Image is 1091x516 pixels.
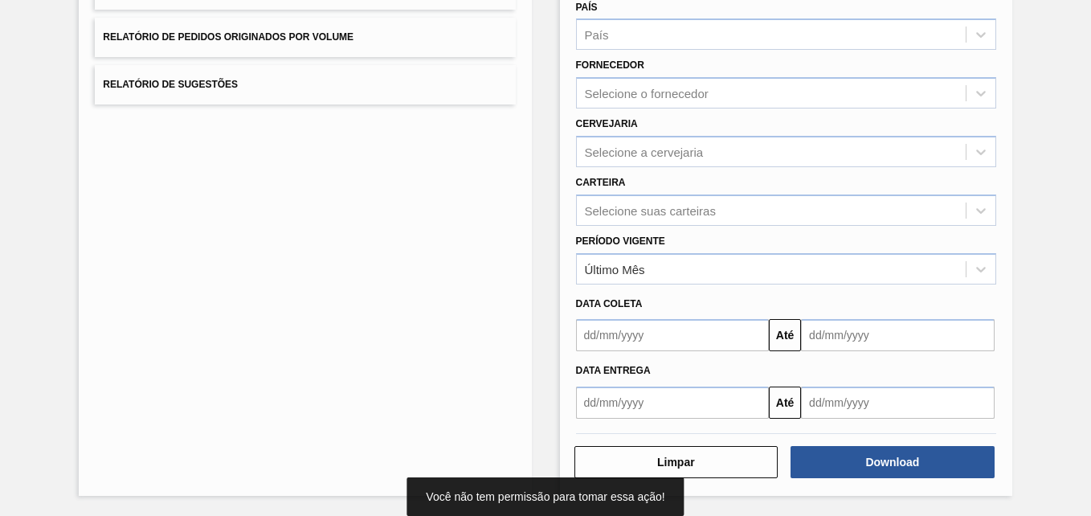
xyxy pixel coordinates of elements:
span: Relatório de Pedidos Originados por Volume [103,31,353,43]
label: Período Vigente [576,235,665,247]
input: dd/mm/yyyy [801,319,995,351]
div: Selecione suas carteiras [585,203,716,217]
button: Até [769,387,801,419]
label: Fornecedor [576,59,644,71]
input: dd/mm/yyyy [576,319,770,351]
button: Relatório de Pedidos Originados por Volume [95,18,515,57]
button: Limpar [574,446,778,478]
span: Data entrega [576,365,651,376]
label: Carteira [576,177,626,188]
div: Último Mês [585,262,645,276]
span: Relatório de Sugestões [103,79,238,90]
div: Selecione a cervejaria [585,145,704,158]
input: dd/mm/yyyy [576,387,770,419]
div: País [585,28,609,42]
label: País [576,2,598,13]
button: Até [769,319,801,351]
span: Data coleta [576,298,643,309]
button: Relatório de Sugestões [95,65,515,104]
div: Selecione o fornecedor [585,87,709,100]
span: Você não tem permissão para tomar essa ação! [426,490,664,503]
input: dd/mm/yyyy [801,387,995,419]
label: Cervejaria [576,118,638,129]
button: Download [791,446,995,478]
